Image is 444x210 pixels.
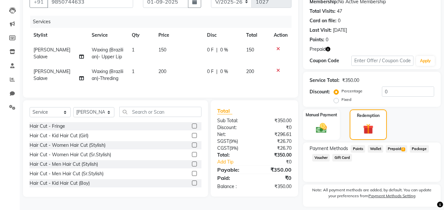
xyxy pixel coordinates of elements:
[333,27,347,34] div: [DATE]
[254,131,296,138] div: ₹296.61
[386,145,407,153] span: Prepaid
[212,174,254,182] div: Paid:
[216,47,218,53] span: |
[30,16,296,28] div: Services
[262,159,297,165] div: ₹0
[326,36,328,43] div: 0
[92,68,123,81] span: Waxing (Brazilian)-Threding
[401,147,405,151] span: 2
[310,17,337,24] div: Card on file:
[310,57,351,64] div: Coupon Code
[88,28,128,43] th: Service
[337,8,342,15] div: 47
[30,161,98,168] div: Hair Cut - Men Hair Cut (Stylish)
[342,77,359,84] div: ₹350.00
[158,68,166,74] span: 200
[310,27,332,34] div: Last Visit:
[132,68,134,74] span: 1
[30,151,111,158] div: Hair Cut - Women Hair Cut (Sr.Stylish)
[30,132,88,139] div: Hair Cut - Kid Hair Cut (Girl)
[310,8,336,15] div: Total Visits:
[254,183,296,190] div: ₹350.00
[212,166,254,174] div: Payable:
[310,46,326,53] span: Prepaid
[128,28,154,43] th: Qty
[216,68,218,75] span: |
[212,124,254,131] div: Discount:
[212,183,254,190] div: Balance :
[254,117,296,124] div: ₹350.00
[332,154,352,162] span: Gift Card
[30,123,65,130] div: Hair Cut - Fringe
[254,145,296,152] div: ₹26.70
[212,145,254,152] div: ( )
[254,174,296,182] div: ₹0
[30,170,104,177] div: Hair Cut - Men Hair Cut (Sr.Stylish)
[254,138,296,145] div: ₹26.70
[313,122,330,134] img: _cash.svg
[360,123,377,135] img: _gift.svg
[119,107,201,117] input: Search or Scan
[351,145,365,153] span: Points
[338,17,340,24] div: 0
[310,77,339,84] div: Service Total:
[270,28,292,43] th: Action
[217,145,229,151] span: CGST
[368,145,383,153] span: Wallet
[416,56,435,66] button: Apply
[410,145,429,153] span: Package
[207,68,214,75] span: 0 F
[212,131,254,138] div: Net:
[132,47,134,53] span: 1
[30,142,105,149] div: Hair Cut - Women Hair Cut (Stylish)
[158,47,166,53] span: 150
[212,152,254,159] div: Total:
[310,145,348,152] span: Payment Methods
[231,145,237,151] span: 9%
[341,88,362,94] label: Percentage
[310,88,330,95] div: Discount:
[254,152,296,159] div: ₹350.00
[212,138,254,145] div: ( )
[246,47,254,53] span: 150
[254,124,296,131] div: ₹0
[212,159,261,165] a: Add Tip
[217,107,232,114] span: Total
[220,68,228,75] span: 0 %
[30,28,88,43] th: Stylist
[217,138,229,144] span: SGST
[30,180,90,187] div: Hair Cut - Kid Hair Cut (Boy)
[310,187,434,201] label: Note: All payment methods are added, by default. You can update your preferences from
[220,47,228,53] span: 0 %
[92,47,123,60] span: Waxing (Brazilian)- Upper Lip
[254,166,296,174] div: ₹350.00
[212,117,254,124] div: Sub Total:
[246,68,254,74] span: 200
[306,112,337,118] label: Manual Payment
[351,56,413,66] input: Enter Offer / Coupon Code
[242,28,270,43] th: Total
[312,154,330,162] span: Voucher
[310,36,324,43] div: Points:
[357,113,380,119] label: Redemption
[34,68,70,81] span: [PERSON_NAME] Salave
[341,97,351,103] label: Fixed
[230,139,237,144] span: 9%
[154,28,203,43] th: Price
[207,47,214,53] span: 0 F
[368,193,415,199] label: Payment Methods Setting
[203,28,242,43] th: Disc
[34,47,70,60] span: [PERSON_NAME] Salave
